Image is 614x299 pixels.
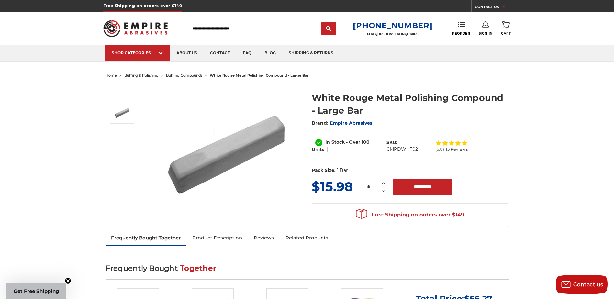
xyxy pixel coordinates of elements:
span: Reorder [452,31,470,36]
a: [PHONE_NUMBER] [353,21,432,30]
span: Sign In [479,31,493,36]
a: CONTACT US [475,3,511,12]
img: Empire Abrasives [103,16,168,41]
button: Close teaser [65,278,71,284]
div: SHOP CATEGORIES [112,50,163,55]
a: blog [258,45,282,61]
a: shipping & returns [282,45,340,61]
img: White Rouge Buffing Compound [114,104,130,120]
span: Cart [501,31,511,36]
span: 100 [362,139,370,145]
span: Units [312,147,324,152]
p: FOR QUESTIONS OR INQUIRIES [353,32,432,36]
a: Reviews [248,231,280,245]
a: faq [236,45,258,61]
span: Frequently Bought [106,264,178,273]
span: $15.98 [312,179,353,194]
span: Brand: [312,120,329,126]
a: Cart [501,21,511,36]
a: about us [170,45,204,61]
input: Submit [322,22,335,35]
span: Contact us [573,282,603,288]
a: Related Products [280,231,334,245]
span: Free Shipping on orders over $149 [356,208,464,221]
a: contact [204,45,236,61]
dd: 1 Bar [337,167,348,174]
a: Frequently Bought Together [106,231,187,245]
span: Together [180,264,216,273]
a: Product Description [186,231,248,245]
span: (5.0) [435,147,444,151]
img: White Rouge Buffing Compound [161,85,290,214]
span: white rouge metal polishing compound - large bar [210,73,309,78]
span: 15 Reviews [446,147,468,151]
dt: SKU: [386,139,397,146]
dd: CMPDWHT02 [386,146,418,153]
span: In Stock [325,139,345,145]
span: - Over [346,139,360,145]
span: Get Free Shipping [14,288,59,294]
div: Get Free ShippingClose teaser [6,283,66,299]
a: buffing & polishing [124,73,159,78]
h1: White Rouge Metal Polishing Compound - Large Bar [312,92,509,117]
a: buffing compounds [166,73,202,78]
a: Reorder [452,21,470,35]
a: Empire Abrasives [330,120,372,126]
dt: Pack Size: [312,167,336,174]
a: home [106,73,117,78]
button: Contact us [556,275,608,294]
